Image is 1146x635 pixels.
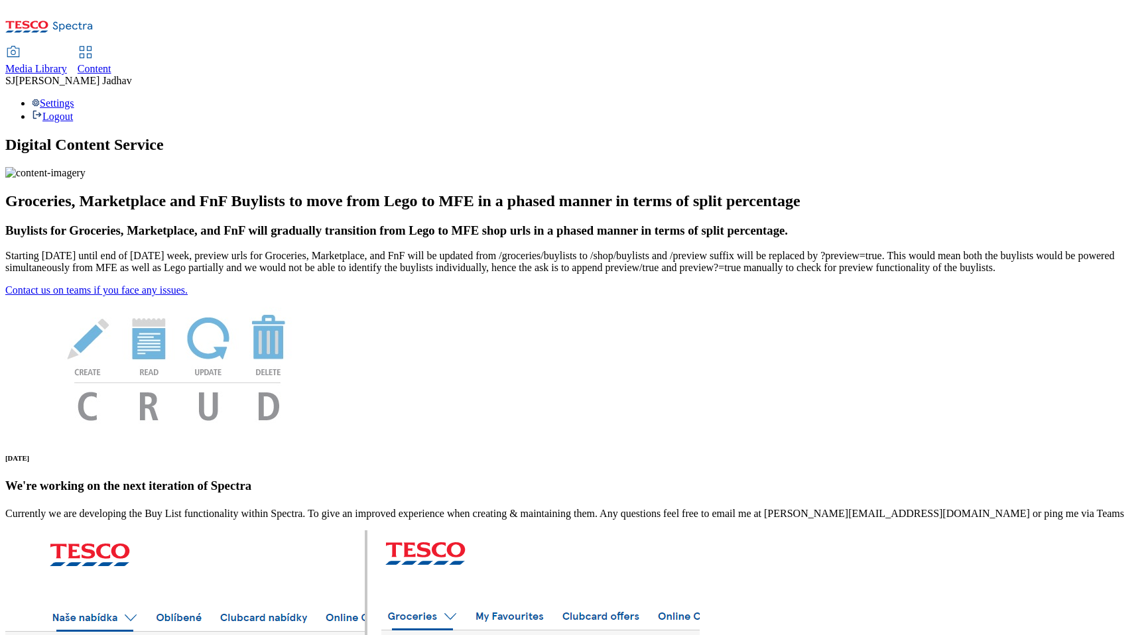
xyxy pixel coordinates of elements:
[5,192,1141,210] h2: Groceries, Marketplace and FnF Buylists to move from Lego to MFE in a phased manner in terms of s...
[5,250,1141,274] p: Starting [DATE] until end of [DATE] week, preview urls for Groceries, Marketplace, and FnF will b...
[5,284,188,296] a: Contact us on teams if you face any issues.
[15,75,132,86] span: [PERSON_NAME] Jadhav
[78,47,111,75] a: Content
[5,63,67,74] span: Media Library
[5,47,67,75] a: Media Library
[78,63,111,74] span: Content
[5,479,1141,493] h3: We're working on the next iteration of Spectra
[5,167,86,179] img: content-imagery
[5,296,350,435] img: News Image
[5,508,1141,520] p: Currently we are developing the Buy List functionality within Spectra. To give an improved experi...
[32,97,74,109] a: Settings
[32,111,73,122] a: Logout
[5,75,15,86] span: SJ
[5,454,1141,462] h6: [DATE]
[5,136,1141,154] h1: Digital Content Service
[5,223,1141,238] h3: Buylists for Groceries, Marketplace, and FnF will gradually transition from Lego to MFE shop urls...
